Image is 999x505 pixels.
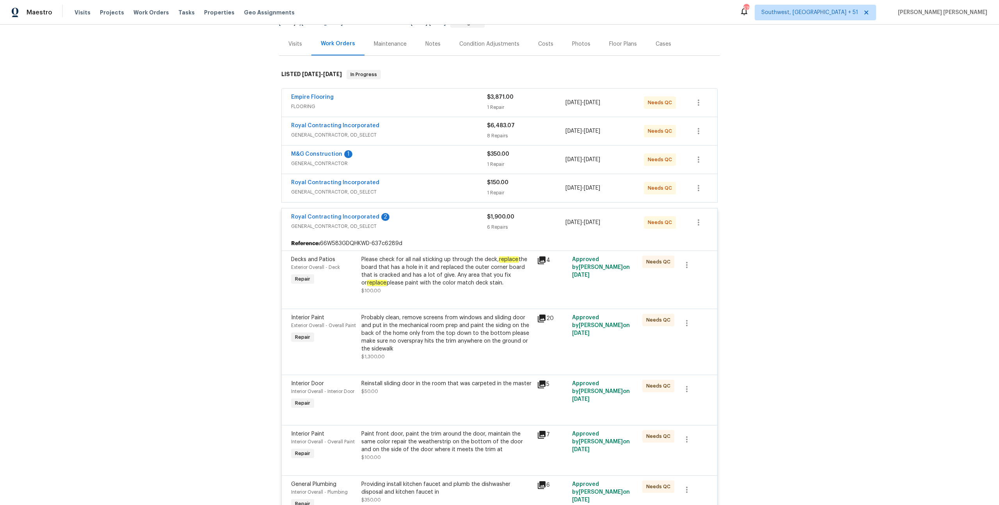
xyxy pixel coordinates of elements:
em: replace [367,280,387,286]
span: GENERAL_CONTRACTOR, OD_SELECT [291,188,487,196]
span: Repair [292,333,313,341]
div: Costs [538,40,553,48]
span: Approved by [PERSON_NAME] on [572,431,630,452]
a: Royal Contracting Incorporated [291,123,379,128]
a: Royal Contracting Incorporated [291,214,379,220]
span: Tasks [178,10,195,15]
div: 1 Repair [487,189,565,197]
span: Decks and Patios [291,257,335,262]
span: Listed [394,20,485,26]
span: [DATE] [565,185,582,191]
span: Visits [75,9,91,16]
div: Cases [656,40,671,48]
span: [DATE] [584,220,600,225]
div: Paint front door, paint the trim around the door, maintain the same color repair the weatherstrip... [361,430,532,453]
span: Needs QC [646,316,674,324]
span: Needs QC [646,382,674,390]
span: [DATE] [323,71,342,77]
span: Interior Overall - Interior Door [291,389,354,394]
span: Approved by [PERSON_NAME] on [572,381,630,402]
span: [DATE] [572,272,590,278]
div: 1 Repair [487,160,565,168]
span: [DATE] [584,185,600,191]
span: [DATE] [584,100,600,105]
div: 6 Repairs [487,223,565,231]
span: GENERAL_CONTRACTOR [291,160,487,167]
span: In Progress [347,71,380,78]
span: Repair [292,275,313,283]
span: [DATE] [565,100,582,105]
span: Needs QC [648,99,675,107]
div: Floor Plans [609,40,637,48]
span: Geo Assignments [244,9,295,16]
span: [DATE] [411,20,427,26]
div: 1 Repair [487,103,565,111]
span: - [302,71,342,77]
span: Repair [292,399,313,407]
div: Probably clean, remove screens from windows and sliding door and put in the mechanical room prep ... [361,314,532,353]
span: Repair [292,450,313,457]
span: Needs QC [646,432,674,440]
div: 6 [537,480,567,490]
span: Exterior Overall - Overall Paint [291,323,356,328]
span: [DATE] [572,397,590,402]
span: General Plumbing [291,482,336,487]
span: $1,900.00 [487,214,514,220]
span: Interior Overall - Overall Paint [291,439,355,444]
div: LISTED [DATE]-[DATE]In Progress [279,62,720,87]
span: - [565,127,600,135]
span: $50.00 [361,389,378,394]
span: - [565,184,600,192]
span: $350.00 [361,498,381,502]
span: [DATE] [584,157,600,162]
div: 20 [537,314,567,323]
div: Please check for all nail sticking up through the deck, the board that has a hole in it and repla... [361,256,532,287]
span: $150.00 [487,180,508,185]
span: Approved by [PERSON_NAME] on [572,257,630,278]
h6: LISTED [281,70,342,79]
span: GENERAL_CONTRACTOR, OD_SELECT [291,131,487,139]
a: Empire Flooring [291,94,334,100]
span: $1,300.00 [361,354,385,359]
div: 1 [344,150,352,158]
span: [DATE] [565,220,582,225]
div: 2 [381,213,389,221]
span: Projects [100,9,124,16]
span: Exterior Overall - Deck [291,265,340,270]
span: Interior Overall - Plumbing [291,490,348,494]
span: [DATE] [565,157,582,162]
div: 575 [743,5,749,12]
span: FLOORING [291,103,487,110]
span: GENERAL_CONTRACTOR, OD_SELECT [291,222,487,230]
span: Maestro [27,9,52,16]
span: Needs QC [648,127,675,135]
span: $100.00 [361,455,381,460]
div: Condition Adjustments [459,40,519,48]
span: Work Orders [133,9,169,16]
div: Work Orders [321,40,355,48]
div: 7 [537,430,567,439]
span: - [565,99,600,107]
a: Royal Contracting Incorporated [291,180,379,185]
div: 66W583GDQHKWD-637c6289d [282,236,717,251]
span: $100.00 [361,288,381,293]
span: - [411,20,446,26]
em: replace [499,256,519,263]
span: [PERSON_NAME] [PERSON_NAME] [895,9,987,16]
span: $350.00 [487,151,509,157]
div: 5 [537,380,567,389]
span: [DATE] [279,20,295,26]
span: [DATE] [565,128,582,134]
span: [DATE] [572,497,590,503]
span: [DATE] [572,447,590,452]
span: Interior Paint [291,431,324,437]
span: Interior Paint [291,315,324,320]
span: [DATE] [572,331,590,336]
span: [DATE] [584,128,600,134]
b: Reference: [291,240,320,247]
span: Approved by [PERSON_NAME] on [572,482,630,503]
span: [DATE] [429,20,446,26]
div: Reinstall sliding door in the room that was carpeted in the master [361,380,532,388]
span: Southwest, [GEOGRAPHIC_DATA] + 51 [761,9,858,16]
a: M&G Construction [291,151,342,157]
